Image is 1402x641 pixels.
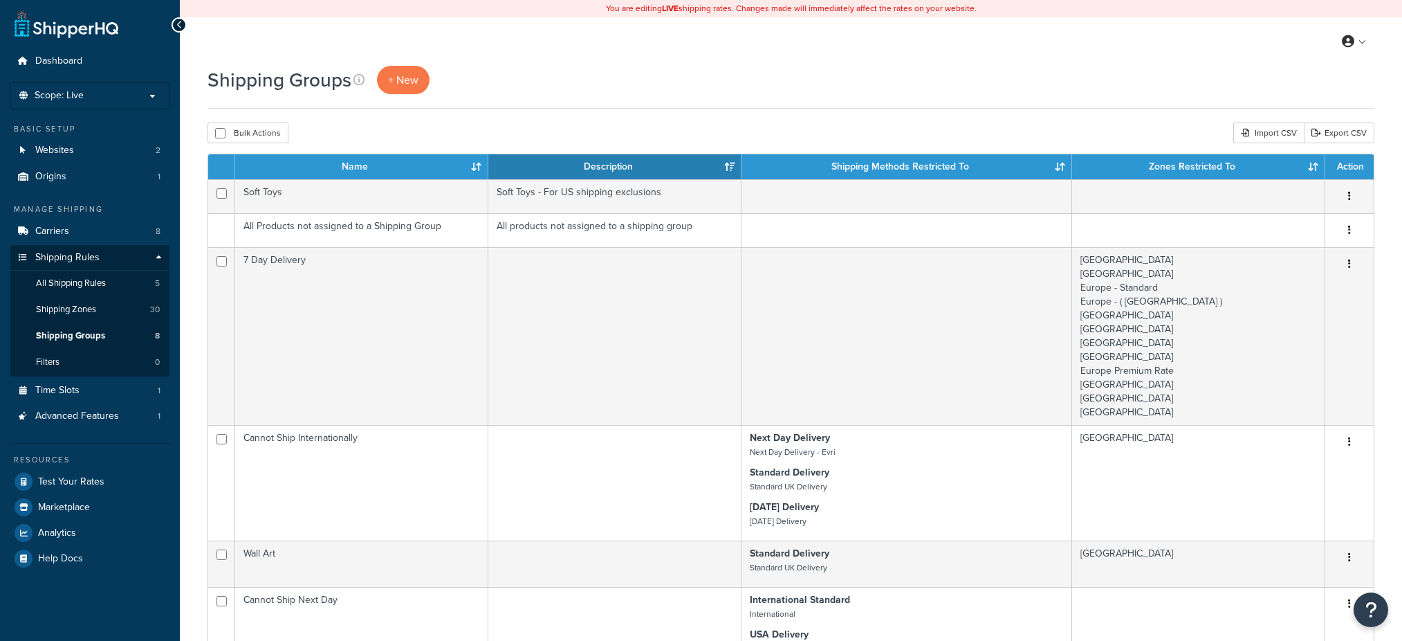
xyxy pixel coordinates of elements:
strong: Next Day Delivery [750,431,830,445]
a: Marketplace [10,495,169,520]
li: Origins [10,164,169,190]
span: Origins [35,171,66,183]
span: Time Slots [35,385,80,397]
div: Manage Shipping [10,204,169,215]
span: + New [388,72,418,88]
td: 7 Day Delivery [235,247,488,425]
span: Websites [35,145,74,156]
a: Filters 0 [10,350,169,375]
span: 1 [158,171,160,183]
span: Carriers [35,226,69,237]
span: All Shipping Rules [36,278,106,289]
th: Description: activate to sort column ascending [488,154,741,179]
span: Shipping Rules [35,252,100,264]
span: Advanced Features [35,410,119,422]
span: Scope: Live [35,90,84,102]
td: Wall Art [235,541,488,587]
a: Advanced Features 1 [10,404,169,429]
span: 5 [155,278,160,289]
li: Shipping Zones [10,297,169,323]
th: Zones Restricted To: activate to sort column ascending [1072,154,1325,179]
h1: Shipping Groups [207,66,351,93]
span: 1 [158,385,160,397]
small: International [750,608,795,620]
td: Cannot Ship Internationally [235,425,488,541]
th: Name: activate to sort column ascending [235,154,488,179]
span: Analytics [38,527,76,539]
strong: Standard Delivery [750,546,829,561]
strong: Standard Delivery [750,465,829,480]
a: ShipperHQ Home [15,10,118,38]
td: Soft Toys [235,179,488,213]
span: 8 [155,330,160,342]
span: Dashboard [35,55,82,67]
a: Shipping Groups 8 [10,323,169,349]
li: Filters [10,350,169,375]
a: Time Slots 1 [10,378,169,404]
small: Standard UK Delivery [750,480,827,493]
th: Shipping Methods Restricted To: activate to sort column ascending [741,154,1072,179]
div: Basic Setup [10,123,169,135]
td: All products not assigned to a shipping group [488,213,741,247]
span: 30 [150,304,160,316]
td: Soft Toys - For US shipping exclusions [488,179,741,213]
small: Next Day Delivery - Evri [750,446,836,458]
li: Advanced Features [10,404,169,429]
li: Shipping Rules [10,245,169,377]
a: Export CSV [1304,123,1374,143]
strong: International Standard [750,593,850,607]
li: Websites [10,138,169,163]
a: Test Your Rates [10,469,169,494]
a: Help Docs [10,546,169,571]
span: Shipping Zones [36,304,96,316]
a: Carriers 8 [10,219,169,244]
span: Test Your Rates [38,476,104,488]
a: + New [377,66,430,94]
a: Dashboard [10,48,169,74]
a: Shipping Rules [10,245,169,271]
div: Resources [10,454,169,466]
td: [GEOGRAPHIC_DATA] [GEOGRAPHIC_DATA] Europe - Standard Europe - ( [GEOGRAPHIC_DATA] ) [GEOGRAPHIC_... [1072,247,1325,425]
span: 8 [156,226,160,237]
li: Shipping Groups [10,323,169,349]
span: 1 [158,410,160,422]
a: Websites 2 [10,138,169,163]
a: Analytics [10,521,169,545]
small: Standard UK Delivery [750,561,827,574]
a: Shipping Zones 30 [10,297,169,323]
small: [DATE] Delivery [750,515,806,527]
th: Action [1325,154,1374,179]
td: [GEOGRAPHIC_DATA] [1072,541,1325,587]
li: Carriers [10,219,169,244]
td: All Products not assigned to a Shipping Group [235,213,488,247]
button: Open Resource Center [1354,593,1388,627]
b: LIVE [662,2,679,15]
span: 0 [155,356,160,368]
div: Import CSV [1233,123,1304,143]
span: Marketplace [38,502,90,514]
span: Filters [36,356,59,368]
span: Help Docs [38,553,83,565]
td: [GEOGRAPHIC_DATA] [1072,425,1325,541]
span: 2 [156,145,160,156]
strong: [DATE] Delivery [750,500,819,514]
span: Shipping Groups [36,330,105,342]
li: Time Slots [10,378,169,404]
a: Origins 1 [10,164,169,190]
button: Bulk Actions [207,123,288,143]
a: All Shipping Rules 5 [10,271,169,296]
li: All Shipping Rules [10,271,169,296]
